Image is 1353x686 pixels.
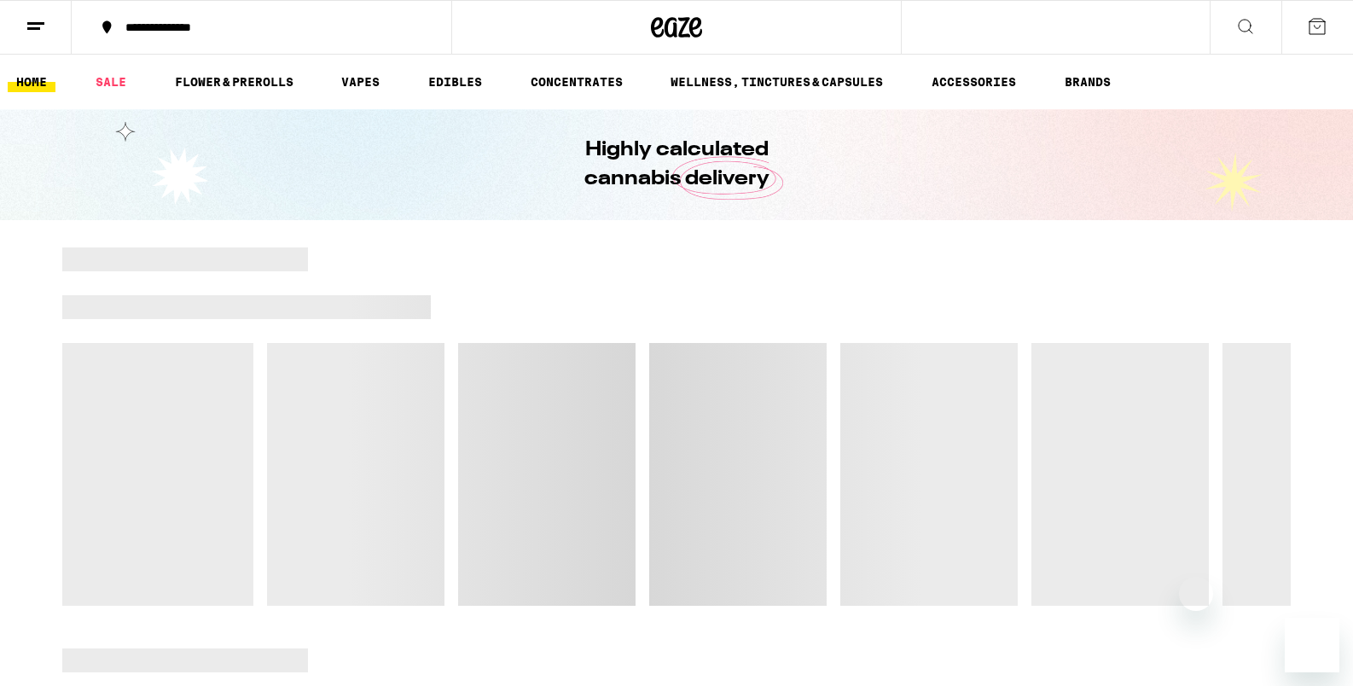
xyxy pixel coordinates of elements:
h1: Highly calculated cannabis delivery [536,136,817,194]
a: BRANDS [1056,72,1119,92]
a: CONCENTRATES [522,72,631,92]
a: ACCESSORIES [923,72,1025,92]
iframe: Close message [1179,577,1213,611]
a: WELLNESS, TINCTURES & CAPSULES [662,72,891,92]
a: HOME [8,72,55,92]
iframe: Button to launch messaging window [1285,618,1339,672]
a: FLOWER & PREROLLS [166,72,302,92]
a: EDIBLES [420,72,491,92]
a: SALE [87,72,135,92]
a: VAPES [333,72,388,92]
